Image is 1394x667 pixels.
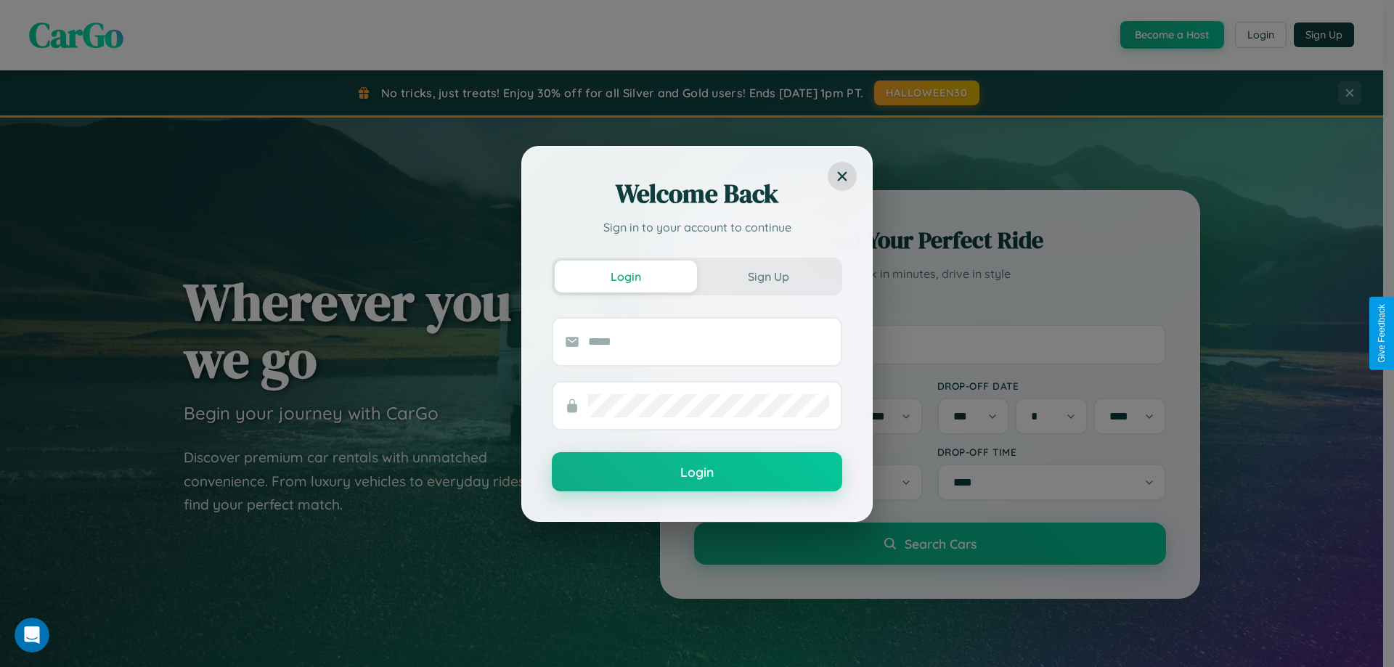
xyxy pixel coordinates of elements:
[555,261,697,292] button: Login
[552,218,842,236] p: Sign in to your account to continue
[552,176,842,211] h2: Welcome Back
[552,452,842,491] button: Login
[15,618,49,652] iframe: Intercom live chat
[697,261,839,292] button: Sign Up
[1377,304,1387,363] div: Give Feedback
